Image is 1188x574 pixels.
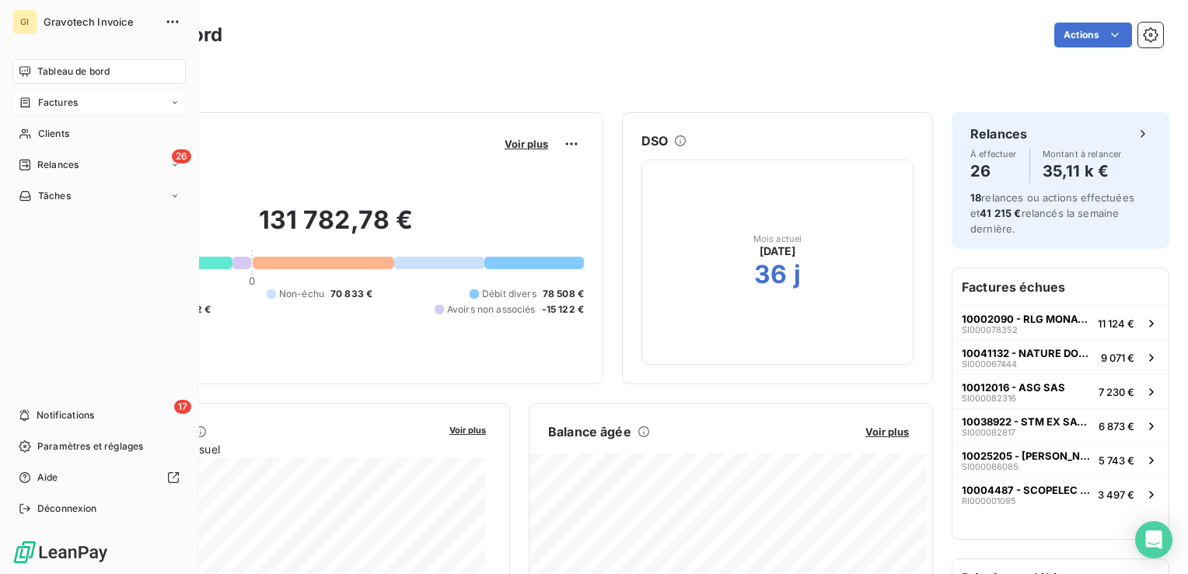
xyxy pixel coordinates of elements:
[249,275,255,287] span: 0
[88,441,439,457] span: Chiffre d'affaires mensuel
[980,207,1021,219] span: 41 215 €
[1135,521,1172,558] div: Open Intercom Messenger
[1099,386,1134,398] span: 7 230 €
[38,127,69,141] span: Clients
[542,303,584,317] span: -15 122 €
[1101,352,1134,364] span: 9 071 €
[447,303,536,317] span: Avoirs non associés
[1099,420,1134,432] span: 6 873 €
[174,400,191,414] span: 17
[500,137,553,151] button: Voir plus
[952,408,1169,443] button: 10038922 - STM EX SATYS SURFACE TREATMENT [GEOGRAPHIC_DATA]SI0000828176 873 €
[445,422,491,436] button: Voir plus
[962,381,1065,394] span: 10012016 - ASG SAS
[641,131,668,150] h6: DSO
[962,428,1015,437] span: SI000082817
[12,9,37,34] div: GI
[37,502,97,516] span: Déconnexion
[37,65,110,79] span: Tableau de bord
[1054,23,1132,47] button: Actions
[753,234,802,243] span: Mois actuel
[505,138,548,150] span: Voir plus
[962,347,1095,359] span: 10041132 - NATURE DOG 30 - ALES ALIMENTATION CROQUETTES
[970,159,1017,184] h4: 26
[37,158,79,172] span: Relances
[962,313,1092,325] span: 10002090 - RLG MONACO
[44,16,155,28] span: Gravotech Invoice
[760,243,796,259] span: [DATE]
[970,149,1017,159] span: À effectuer
[12,540,109,565] img: Logo LeanPay
[37,471,58,485] span: Aide
[962,394,1016,403] span: SI000082316
[1099,454,1134,467] span: 5 743 €
[970,124,1027,143] h6: Relances
[449,425,486,436] span: Voir plus
[952,477,1169,511] button: 10004487 - SCOPELEC [GEOGRAPHIC_DATA]RI0000010953 497 €
[962,415,1092,428] span: 10038922 - STM EX SATYS SURFACE TREATMENT [GEOGRAPHIC_DATA]
[37,408,94,422] span: Notifications
[38,96,78,110] span: Factures
[88,205,584,251] h2: 131 782,78 €
[1098,488,1134,501] span: 3 497 €
[952,268,1169,306] h6: Factures échues
[754,259,787,290] h2: 36
[38,189,71,203] span: Tâches
[279,287,324,301] span: Non-échu
[543,287,584,301] span: 78 508 €
[962,359,1017,369] span: SI000067444
[962,462,1019,471] span: SI000086085
[12,465,186,490] a: Aide
[1098,317,1134,330] span: 11 124 €
[970,191,981,204] span: 18
[482,287,536,301] span: Débit divers
[794,259,801,290] h2: j
[1043,149,1122,159] span: Montant à relancer
[970,191,1134,235] span: relances ou actions effectuées et relancés la semaine dernière.
[861,425,914,439] button: Voir plus
[172,149,191,163] span: 26
[962,484,1092,496] span: 10004487 - SCOPELEC [GEOGRAPHIC_DATA]
[37,439,143,453] span: Paramètres et réglages
[962,496,1016,506] span: RI000001095
[1043,159,1122,184] h4: 35,11 k €
[330,287,372,301] span: 70 833 €
[865,425,909,438] span: Voir plus
[952,374,1169,408] button: 10012016 - ASG SASSI0000823167 230 €
[952,443,1169,477] button: 10025205 - [PERSON_NAME] FUNEBRES DES 3 BSI0000860855 743 €
[962,325,1018,334] span: SI000078352
[548,422,631,441] h6: Balance âgée
[952,306,1169,340] button: 10002090 - RLG MONACOSI00007835211 124 €
[952,340,1169,374] button: 10041132 - NATURE DOG 30 - ALES ALIMENTATION CROQUETTESSI0000674449 071 €
[962,450,1092,462] span: 10025205 - [PERSON_NAME] FUNEBRES DES 3 B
